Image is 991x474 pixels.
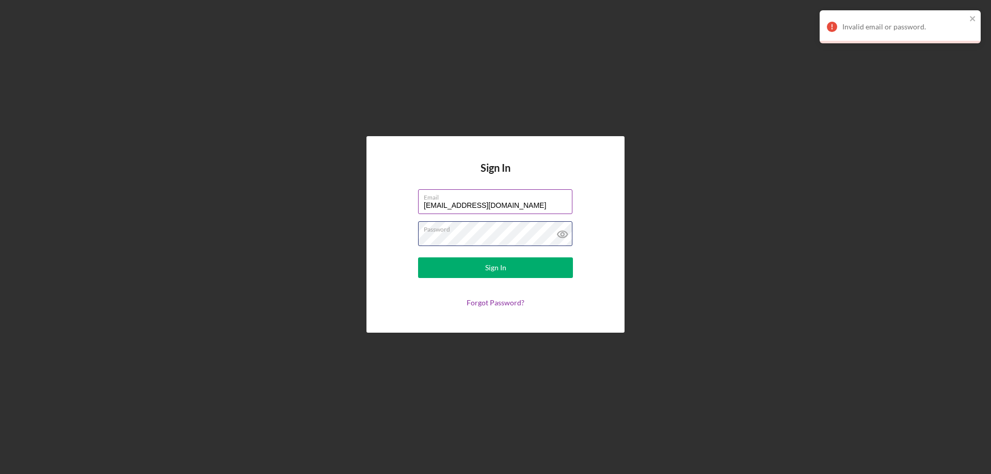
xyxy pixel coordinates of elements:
h4: Sign In [481,162,510,189]
button: Sign In [418,257,573,278]
button: close [969,14,977,24]
a: Forgot Password? [467,298,524,307]
label: Password [424,222,572,233]
div: Invalid email or password. [842,23,966,31]
div: Sign In [485,257,506,278]
label: Email [424,190,572,201]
